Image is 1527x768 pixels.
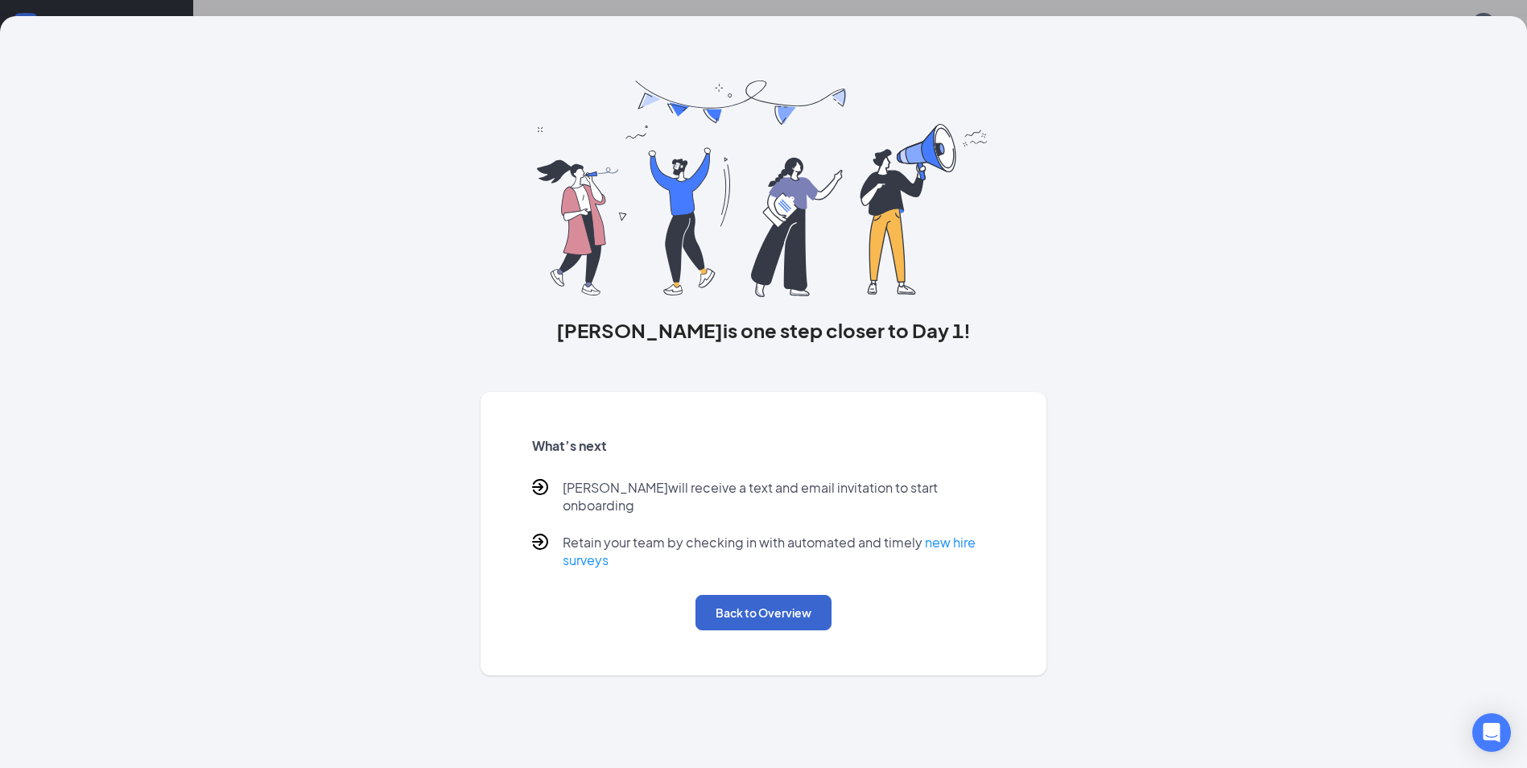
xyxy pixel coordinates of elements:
button: Back to Overview [695,595,832,630]
img: you are all set [537,81,990,297]
p: [PERSON_NAME] will receive a text and email invitation to start onboarding [563,479,996,514]
p: Retain your team by checking in with automated and timely [563,534,996,569]
a: new hire surveys [563,534,976,568]
div: Open Intercom Messenger [1472,713,1511,752]
h5: What’s next [532,437,996,455]
h3: [PERSON_NAME] is one step closer to Day 1! [481,316,1047,344]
